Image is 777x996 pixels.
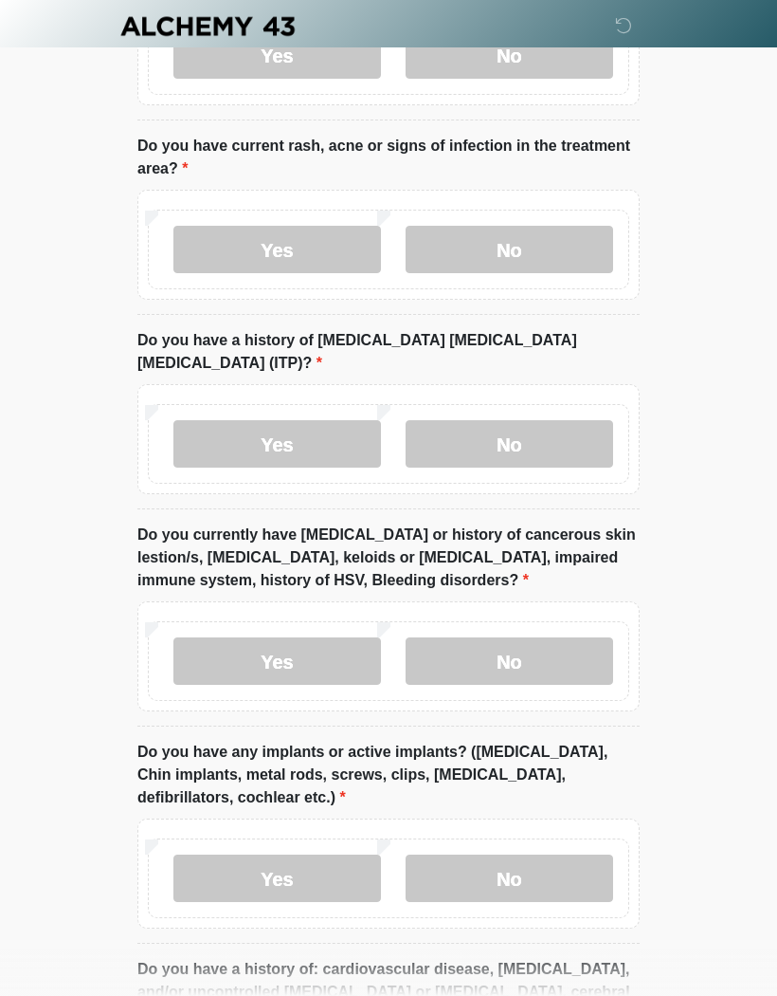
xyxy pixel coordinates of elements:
label: Yes [173,31,381,79]
label: No [406,855,613,902]
label: Do you currently have [MEDICAL_DATA] or history of cancerous skin lestion/s, [MEDICAL_DATA], kelo... [137,524,640,592]
label: Yes [173,226,381,273]
label: Yes [173,637,381,685]
label: No [406,637,613,685]
label: Yes [173,420,381,468]
label: No [406,420,613,468]
img: Alchemy 43 Logo [118,14,297,38]
label: No [406,226,613,273]
label: No [406,31,613,79]
label: Do you have current rash, acne or signs of infection in the treatment area? [137,135,640,180]
label: Yes [173,855,381,902]
label: Do you have a history of [MEDICAL_DATA] [MEDICAL_DATA] [MEDICAL_DATA] (ITP)? [137,329,640,375]
label: Do you have any implants or active implants? ([MEDICAL_DATA], Chin implants, metal rods, screws, ... [137,741,640,809]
